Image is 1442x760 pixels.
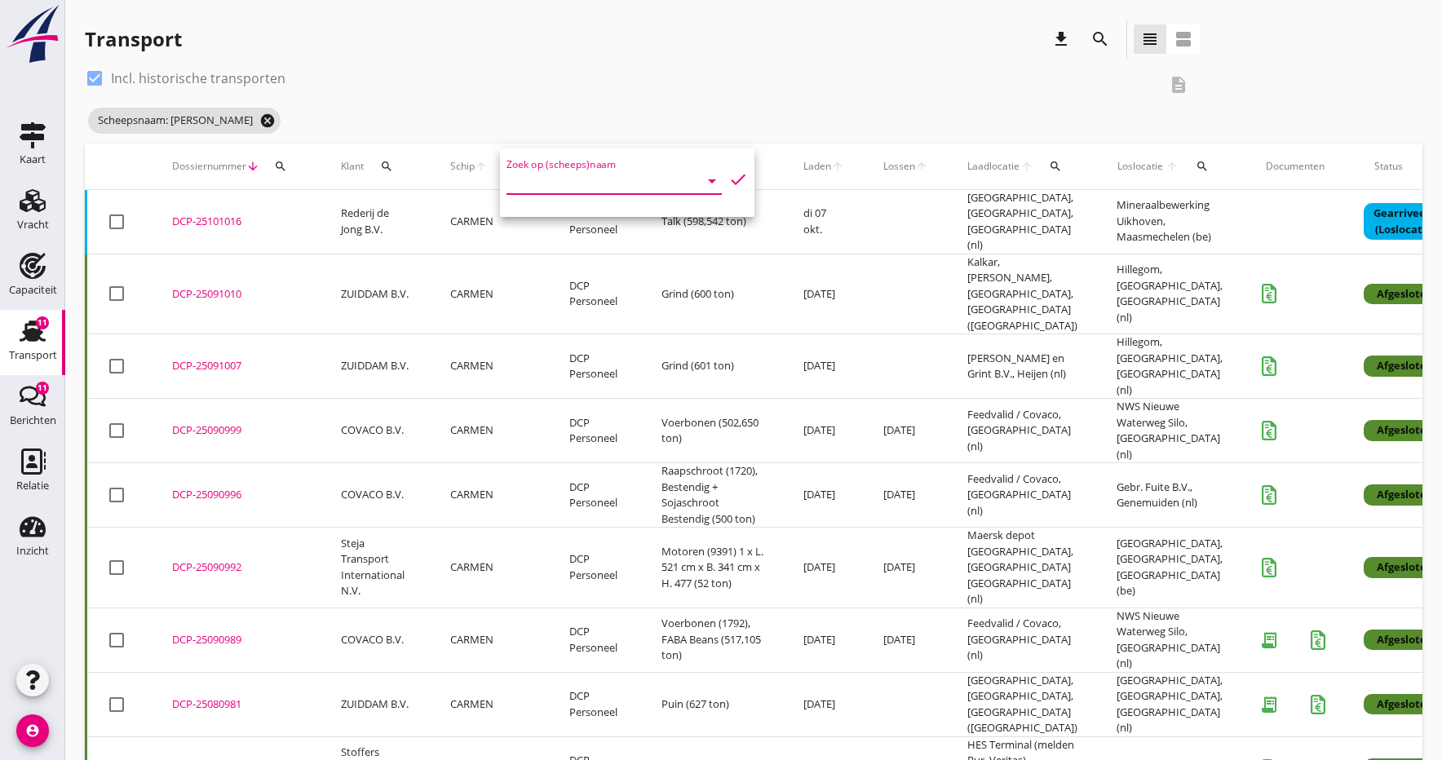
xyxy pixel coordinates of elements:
td: Kalkar, [PERSON_NAME], [GEOGRAPHIC_DATA], [GEOGRAPHIC_DATA] ([GEOGRAPHIC_DATA]) [948,254,1097,334]
td: Maersk depot [GEOGRAPHIC_DATA], [GEOGRAPHIC_DATA] [GEOGRAPHIC_DATA] (nl) [948,528,1097,608]
div: Inzicht [16,546,49,556]
td: [DATE] [784,463,864,528]
td: Voerbonen (502,650 ton) [642,399,784,463]
td: CARMEN [431,672,550,736]
i: search [1049,160,1062,173]
td: [DATE] [784,672,864,736]
td: NWS Nieuwe Waterweg Silo, [GEOGRAPHIC_DATA] (nl) [1097,608,1246,672]
i: receipt_long [1253,688,1285,721]
div: Transport [9,350,57,360]
td: [DATE] [864,463,948,528]
span: Grind (601 ton) [661,358,734,373]
td: [DATE] [864,528,948,608]
td: [DATE] [784,334,864,399]
td: Mineraalbewerking Uikhoven, Maasmechelen (be) [1097,190,1246,254]
td: Steja Transport International N.V. [321,528,431,608]
td: Gebr. Fuite B.V., Genemuiden (nl) [1097,463,1246,528]
td: Feedvalid / Covaco, [GEOGRAPHIC_DATA] (nl) [948,608,1097,672]
i: arrow_upward [1020,160,1034,173]
div: Transport [85,26,182,52]
i: search [1196,160,1209,173]
i: search [274,160,287,173]
td: Raapschroot (1720), Bestendig + Sojaschroot Bestendig (500 ton) [642,463,784,528]
i: arrow_downward [246,160,259,173]
td: NWS Nieuwe Waterweg Silo, [GEOGRAPHIC_DATA] (nl) [1097,399,1246,463]
td: DCP Personeel [550,463,642,528]
td: Talk (598,542 ton) [642,190,784,254]
td: DCP Personeel [550,334,642,399]
td: COVACO B.V. [321,463,431,528]
td: [GEOGRAPHIC_DATA], [GEOGRAPHIC_DATA], [GEOGRAPHIC_DATA] ([GEOGRAPHIC_DATA]) [948,672,1097,736]
div: DCP-25090999 [172,422,302,439]
td: ZUIDDAM B.V. [321,254,431,334]
img: logo-small.a267ee39.svg [3,4,62,64]
td: [DATE] [784,608,864,672]
div: 11 [36,382,49,395]
i: cancel [259,113,276,129]
i: receipt_long [1253,624,1285,656]
i: view_agenda [1174,29,1193,49]
div: Kaart [20,154,46,165]
i: check [728,170,748,189]
div: Capaciteit [9,285,57,295]
td: ZUIDDAM B.V. [321,672,431,736]
i: search [380,160,393,173]
span: Scheepsnaam: [PERSON_NAME] [88,108,281,134]
td: Voerbonen (1792), FABA Beans (517,105 ton) [642,608,784,672]
div: DCP-25080981 [172,696,302,713]
i: search [1090,29,1110,49]
span: Dossiernummer [172,159,246,174]
td: CARMEN [431,399,550,463]
i: account_circle [16,714,49,747]
div: DCP-25090992 [172,559,302,576]
td: Feedvalid / Covaco, [GEOGRAPHIC_DATA] (nl) [948,399,1097,463]
i: arrow_drop_down [702,171,722,191]
td: DCP Personeel [550,190,642,254]
td: [GEOGRAPHIC_DATA], [GEOGRAPHIC_DATA], [GEOGRAPHIC_DATA] (nl) [1097,672,1246,736]
i: download [1051,29,1071,49]
td: Feedvalid / Covaco, [GEOGRAPHIC_DATA] (nl) [948,463,1097,528]
div: DCP-25090989 [172,632,302,648]
span: Loslocatie [1117,159,1165,174]
div: Documenten [1266,159,1325,174]
td: Rederij de Jong B.V. [321,190,431,254]
td: [GEOGRAPHIC_DATA], [GEOGRAPHIC_DATA], [GEOGRAPHIC_DATA] (nl) [948,190,1097,254]
td: Grind (600 ton) [642,254,784,334]
td: di 07 okt. [784,190,864,254]
span: Laadlocatie [967,159,1020,174]
label: Incl. historische transporten [111,70,285,86]
td: [DATE] [784,528,864,608]
td: DCP Personeel [550,399,642,463]
i: arrow_upward [831,160,844,173]
div: 11 [36,316,49,329]
td: CARMEN [431,254,550,334]
td: Hillegom, [GEOGRAPHIC_DATA], [GEOGRAPHIC_DATA] (nl) [1097,334,1246,399]
td: Puin (627 ton) [642,672,784,736]
div: Relatie [16,480,49,491]
td: Hillegom, [GEOGRAPHIC_DATA], [GEOGRAPHIC_DATA] (nl) [1097,254,1246,334]
td: DCP Personeel [550,254,642,334]
i: arrow_upward [475,160,488,173]
i: arrow_upward [915,160,928,173]
td: [DATE] [864,399,948,463]
div: DCP-25091010 [172,286,302,303]
td: DCP Personeel [550,672,642,736]
td: [DATE] [784,399,864,463]
span: Lossen [883,159,915,174]
i: arrow_upward [1165,160,1180,173]
td: [GEOGRAPHIC_DATA], [GEOGRAPHIC_DATA], [GEOGRAPHIC_DATA] (be) [1097,528,1246,608]
td: [PERSON_NAME] en Grint B.V., Heijen (nl) [948,334,1097,399]
td: DCP Personeel [550,528,642,608]
div: Klant [341,147,411,186]
td: CARMEN [431,463,550,528]
div: Vracht [17,219,49,230]
td: ZUIDDAM B.V. [321,334,431,399]
td: CARMEN [431,608,550,672]
span: Status [1364,159,1413,174]
div: DCP-25090996 [172,487,302,503]
input: Zoek op (scheeps)naam [506,168,676,194]
td: COVACO B.V. [321,608,431,672]
span: Schip [450,159,475,174]
i: view_headline [1140,29,1160,49]
div: DCP-25101016 [172,214,302,230]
